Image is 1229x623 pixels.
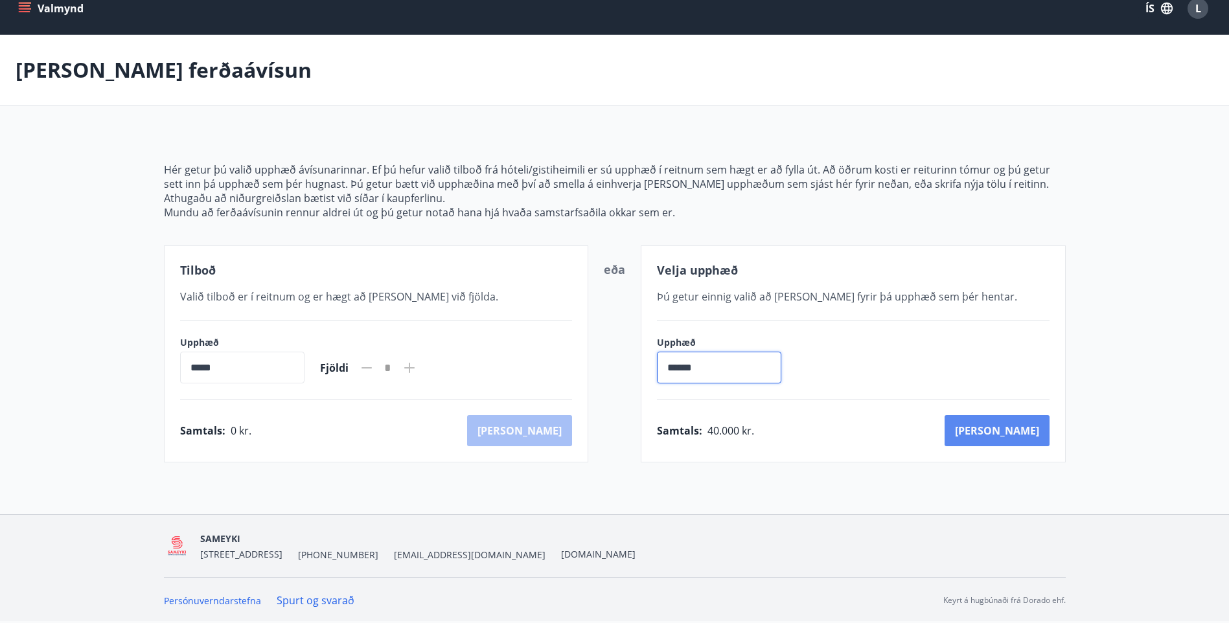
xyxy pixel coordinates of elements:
span: Samtals : [180,424,225,438]
p: Athugaðu að niðurgreiðslan bætist við síðar í kaupferlinu. [164,191,1066,205]
span: Fjöldi [320,361,349,375]
span: Þú getur einnig valið að [PERSON_NAME] fyrir þá upphæð sem þér hentar. [657,289,1017,304]
span: [EMAIL_ADDRESS][DOMAIN_NAME] [394,549,546,561]
img: 5QO2FORUuMeaEQbdwbcTl28EtwdGrpJ2a0ZOehIg.png [164,532,190,560]
span: 40.000 kr. [707,424,754,438]
button: [PERSON_NAME] [945,415,1050,446]
span: Velja upphæð [657,262,738,278]
span: Valið tilboð er í reitnum og er hægt að [PERSON_NAME] við fjölda. [180,289,498,304]
span: SAMEYKI [200,532,240,545]
a: Spurt og svarað [277,593,354,607]
p: [PERSON_NAME] ferðaávísun [16,56,312,84]
a: [DOMAIN_NAME] [561,548,636,560]
span: 0 kr. [231,424,251,438]
a: Persónuverndarstefna [164,595,261,607]
span: eða [604,262,625,277]
span: [PHONE_NUMBER] [298,549,378,561]
span: L [1195,1,1201,16]
span: [STREET_ADDRESS] [200,548,282,560]
span: Samtals : [657,424,702,438]
label: Upphæð [657,336,794,349]
p: Hér getur þú valið upphæð ávísunarinnar. Ef þú hefur valið tilboð frá hóteli/gistiheimili er sú u... [164,163,1066,191]
p: Keyrt á hugbúnaði frá Dorado ehf. [943,595,1066,606]
span: Tilboð [180,262,216,278]
label: Upphæð [180,336,304,349]
p: Mundu að ferðaávísunin rennur aldrei út og þú getur notað hana hjá hvaða samstarfsaðila okkar sem... [164,205,1066,220]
